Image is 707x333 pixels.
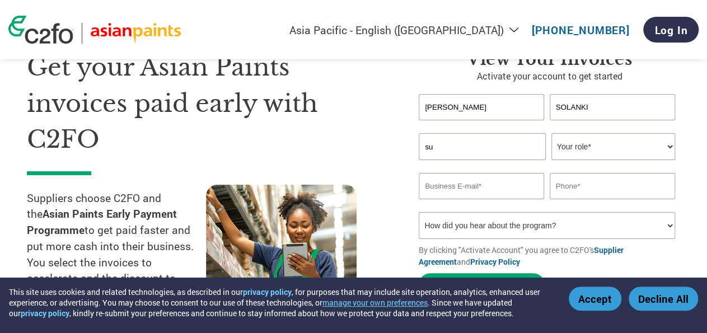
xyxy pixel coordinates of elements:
input: Your company name* [419,133,546,160]
button: Accept [569,287,621,311]
p: Suppliers choose C2FO and the to get paid faster and put more cash into their business. You selec... [27,190,206,303]
a: Supplier Agreement [419,245,624,267]
img: c2fo logo [8,16,73,44]
a: Privacy Policy [470,256,520,267]
div: Inavlid Email Address [419,200,544,208]
input: First Name* [419,94,544,120]
div: This site uses cookies and related technologies, as described in our , for purposes that may incl... [9,287,553,318]
button: Activate Account [419,273,545,296]
h1: Get your Asian Paints invoices paid early with C2FO [27,49,385,158]
a: privacy policy [243,287,292,297]
button: manage your own preferences [322,297,428,308]
button: Decline All [629,287,698,311]
p: Activate your account to get started [419,69,680,83]
select: Title/Role [551,133,675,160]
img: Asian Paints [91,23,181,44]
div: Invalid last name or last name is too long [550,121,675,129]
input: Last Name* [550,94,675,120]
a: privacy policy [21,308,69,318]
div: Inavlid Phone Number [550,200,675,208]
a: Log In [643,17,699,43]
h3: View your invoices [419,49,680,69]
a: [PHONE_NUMBER] [532,23,630,37]
input: Invalid Email format [419,173,544,199]
div: Invalid company name or company name is too long [419,161,675,168]
img: supply chain worker [206,185,357,295]
div: Invalid first name or first name is too long [419,121,544,129]
p: By clicking "Activate Account" you agree to C2FO's and [419,244,680,268]
input: Phone* [550,173,675,199]
strong: Asian Paints Early Payment Programme [27,207,177,237]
